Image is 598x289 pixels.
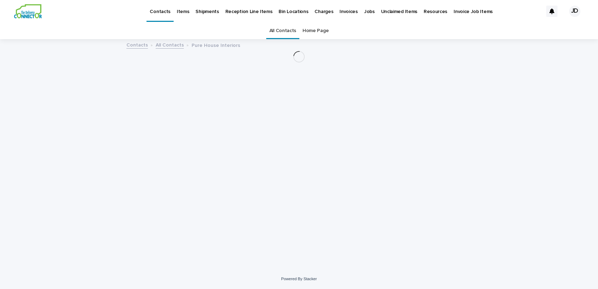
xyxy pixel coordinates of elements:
div: JD [569,6,580,17]
a: Home Page [303,23,329,39]
a: All Contacts [269,23,296,39]
img: aCWQmA6OSGG0Kwt8cj3c [14,4,42,18]
a: All Contacts [156,41,184,49]
p: Pure House Interiors [192,41,240,49]
a: Powered By Stacker [281,277,317,281]
a: Contacts [126,41,148,49]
